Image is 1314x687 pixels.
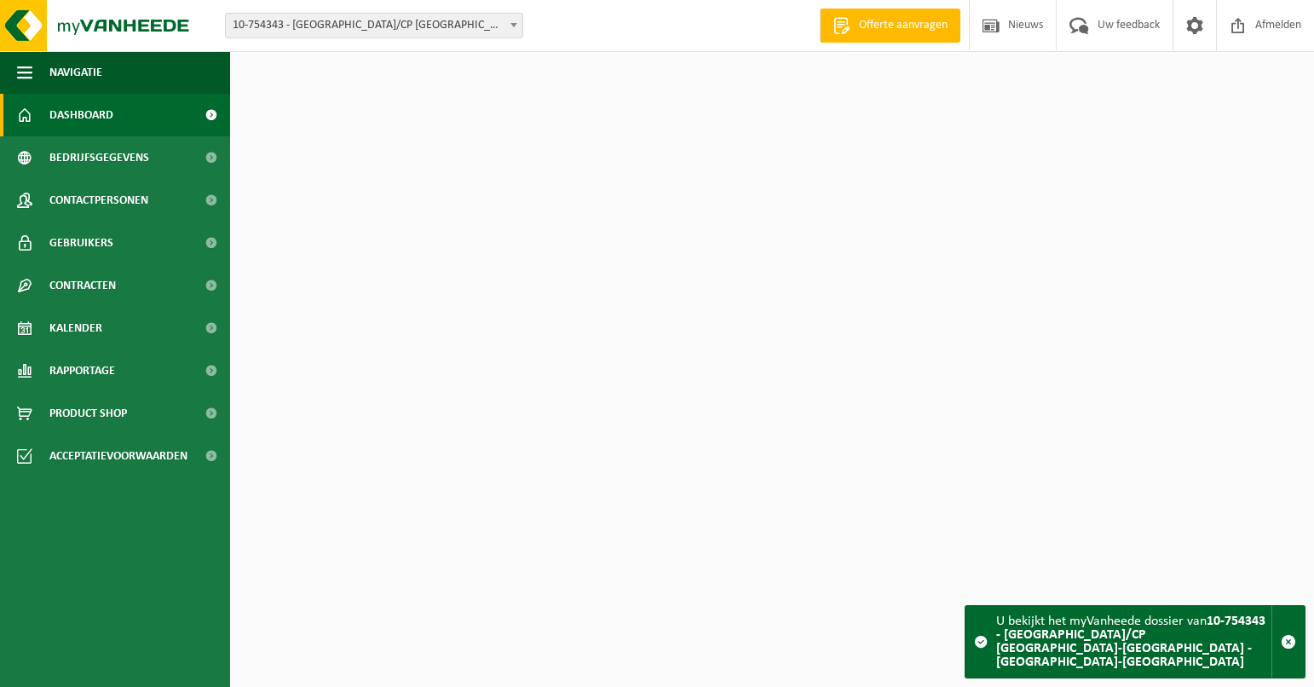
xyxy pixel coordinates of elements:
span: Navigatie [49,51,102,94]
span: Contracten [49,264,116,307]
span: Bedrijfsgegevens [49,136,149,179]
span: Product Shop [49,392,127,435]
span: Kalender [49,307,102,349]
span: Offerte aanvragen [855,17,952,34]
a: Offerte aanvragen [820,9,960,43]
span: Acceptatievoorwaarden [49,435,187,477]
span: Rapportage [49,349,115,392]
span: Gebruikers [49,222,113,264]
span: Dashboard [49,94,113,136]
div: U bekijkt het myVanheede dossier van [996,606,1271,678]
strong: 10-754343 - [GEOGRAPHIC_DATA]/CP [GEOGRAPHIC_DATA]-[GEOGRAPHIC_DATA] - [GEOGRAPHIC_DATA]-[GEOGRAP... [996,615,1265,669]
span: 10-754343 - MIWA/CP NIEUWKERKEN-WAAS - NIEUWKERKEN-WAAS [226,14,522,38]
span: 10-754343 - MIWA/CP NIEUWKERKEN-WAAS - NIEUWKERKEN-WAAS [225,13,523,38]
span: Contactpersonen [49,179,148,222]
